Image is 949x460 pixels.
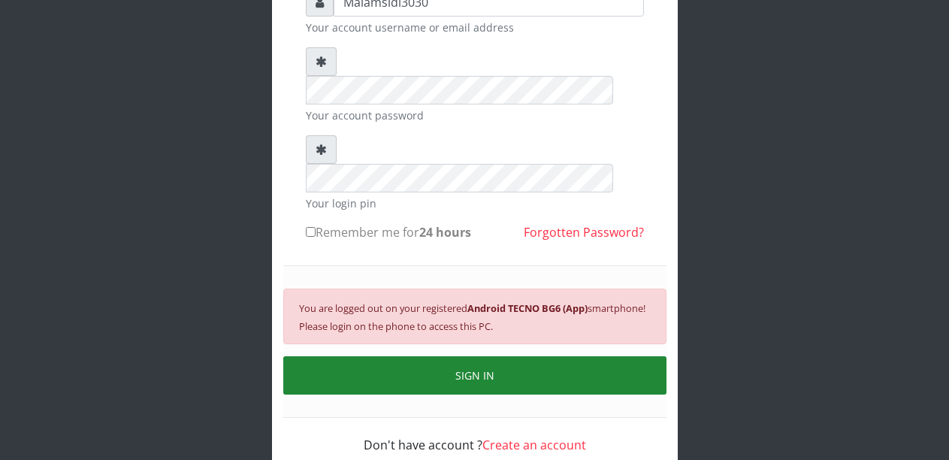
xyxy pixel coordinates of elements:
[306,227,316,237] input: Remember me for24 hours
[306,107,644,123] small: Your account password
[306,195,644,211] small: Your login pin
[482,437,586,453] a: Create an account
[419,224,471,241] b: 24 hours
[283,356,666,395] button: SIGN IN
[524,224,644,241] a: Forgotten Password?
[306,223,471,241] label: Remember me for
[299,301,645,333] small: You are logged out on your registered smartphone! Please login on the phone to access this PC.
[467,301,588,315] b: Android TECNO BG6 (App)
[306,20,644,35] small: Your account username or email address
[306,418,644,454] div: Don't have account ?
